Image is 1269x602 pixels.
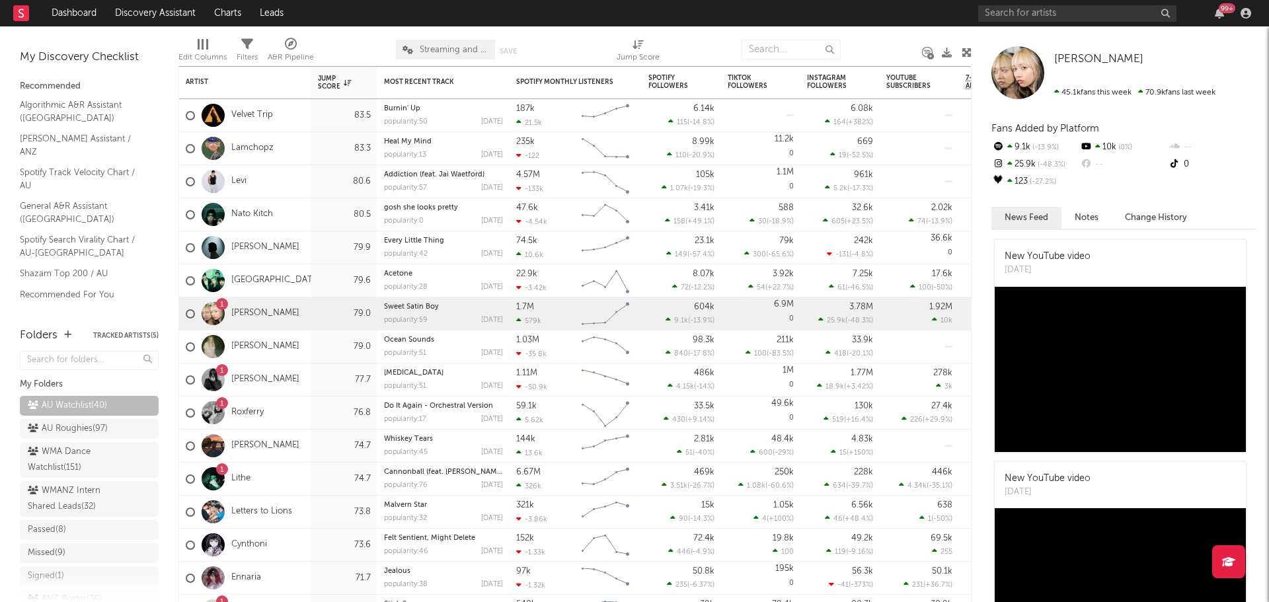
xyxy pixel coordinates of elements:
[1054,54,1143,65] span: [PERSON_NAME]
[849,185,871,192] span: -17.3 %
[675,251,687,258] span: 149
[516,336,539,344] div: 1.03M
[754,350,767,357] span: 100
[318,108,371,124] div: 83.5
[668,118,714,126] div: ( )
[1079,156,1167,173] div: --
[481,317,503,324] div: [DATE]
[516,118,542,127] div: 21.5k
[851,369,873,377] div: 1.77M
[481,416,503,423] div: [DATE]
[693,104,714,113] div: 6.14k
[886,231,952,264] div: 0
[231,407,264,418] a: Roxferry
[20,520,159,540] a: Passed(8)
[777,336,794,344] div: 211k
[237,50,258,65] div: Filters
[576,198,635,231] svg: Chart title
[777,168,794,176] div: 1.1M
[1215,8,1224,19] button: 99+
[728,74,774,90] div: TikTok Followers
[837,284,845,291] span: 61
[693,336,714,344] div: 98.3k
[384,502,427,509] a: Malvern Star
[231,341,299,352] a: [PERSON_NAME]
[849,152,871,159] span: -52.5 %
[516,78,615,86] div: Spotify Monthly Listeners
[384,105,420,112] a: Burnin' Up
[93,332,159,339] button: Tracked Artists(5)
[666,349,714,357] div: ( )
[186,78,285,86] div: Artist
[384,105,503,112] div: Burnin' Up
[384,138,432,145] a: Heal My Mind
[695,237,714,245] div: 23.1k
[576,99,635,132] svg: Chart title
[910,283,952,291] div: ( )
[696,170,714,179] div: 105k
[20,98,145,125] a: Algorithmic A&R Assistant ([GEOGRAPHIC_DATA])
[20,165,145,192] a: Spotify Track Velocity Chart / AU
[384,535,475,542] a: Felt Sentient, Might Delete
[774,300,794,309] div: 6.9M
[674,317,688,324] span: 9.1k
[748,283,794,291] div: ( )
[693,270,714,278] div: 8.07k
[318,339,371,355] div: 79.0
[268,50,314,65] div: A&R Pipeline
[767,284,792,291] span: +22.7 %
[674,350,688,357] span: 840
[1054,89,1215,96] span: 70.9k fans last week
[818,316,873,324] div: ( )
[237,33,258,71] div: Filters
[231,275,321,286] a: [GEOGRAPHIC_DATA]
[847,218,871,225] span: +23.5 %
[779,204,794,212] div: 588
[932,270,952,278] div: 17.6k
[481,184,503,192] div: [DATE]
[769,218,792,225] span: -18.9 %
[384,250,428,258] div: popularity: 42
[231,143,274,154] a: Lamchopz
[516,250,543,259] div: 10.6k
[886,74,933,90] div: YouTube Subscribers
[384,369,503,377] div: Muse
[694,303,714,311] div: 604k
[931,234,952,243] div: 36.6k
[753,251,766,258] span: 300
[769,350,792,357] span: -83.5 %
[500,48,517,55] button: Save
[1116,144,1132,151] span: 0 %
[1079,139,1167,156] div: 10k
[384,383,426,390] div: popularity: 51
[20,233,145,260] a: Spotify Search Virality Chart / AU-[GEOGRAPHIC_DATA]
[384,416,426,423] div: popularity: 17
[991,173,1079,190] div: 123
[824,415,873,424] div: ( )
[835,251,849,258] span: -131
[28,568,64,584] div: Signed ( 1 )
[20,79,159,94] div: Recommended
[672,416,685,424] span: 430
[728,132,794,165] div: 0
[318,174,371,190] div: 80.6
[825,184,873,192] div: ( )
[852,336,873,344] div: 33.9k
[919,284,931,291] span: 100
[662,184,714,192] div: ( )
[664,415,714,424] div: ( )
[681,284,689,291] span: 72
[268,33,314,71] div: A&R Pipeline
[576,430,635,463] svg: Chart title
[28,545,65,561] div: Missed ( 9 )
[384,402,503,410] div: Do It Again - Orchestral Version
[991,124,1099,133] span: Fans Added by Platform
[231,110,273,121] a: Velvet Trip
[768,251,792,258] span: -65.6 %
[516,350,547,358] div: -35.8k
[28,398,107,414] div: AU Watchlist ( 40 )
[617,50,660,65] div: Jump Score
[516,317,541,325] div: 579k
[758,218,767,225] span: 30
[831,218,845,225] span: 605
